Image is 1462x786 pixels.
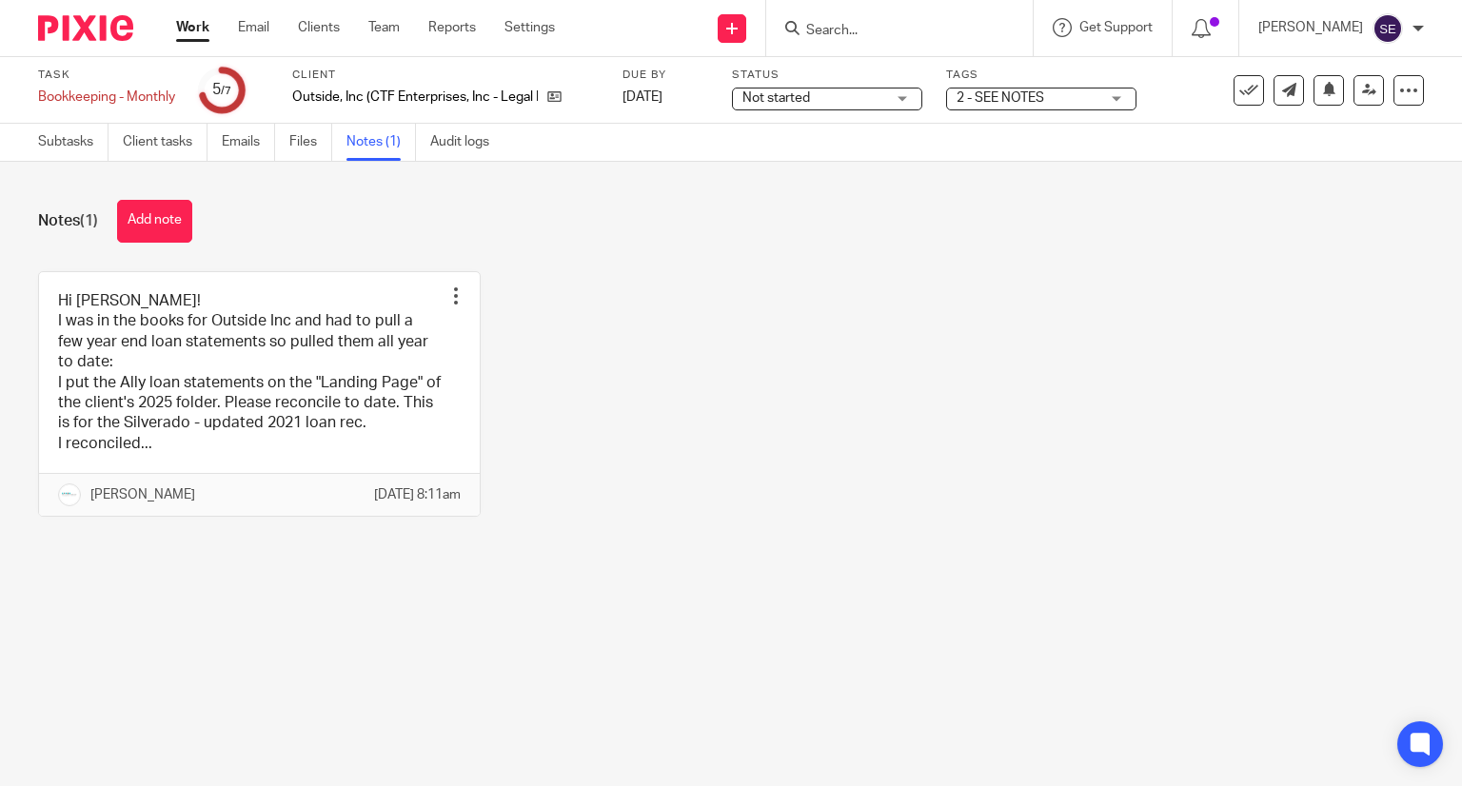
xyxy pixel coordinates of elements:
a: Email [238,18,269,37]
img: _Logo.png [58,483,81,506]
span: 2 - SEE NOTES [957,91,1044,105]
a: Subtasks [38,124,109,161]
a: Reports [428,18,476,37]
div: Bookkeeping - Monthly [38,88,175,107]
p: [DATE] 8:11am [374,485,461,504]
img: Pixie [38,15,133,41]
a: Settings [504,18,555,37]
a: Emails [222,124,275,161]
span: Get Support [1079,21,1153,34]
label: Task [38,68,175,83]
a: Clients [298,18,340,37]
a: Files [289,124,332,161]
a: Audit logs [430,124,504,161]
label: Client [292,68,599,83]
a: Team [368,18,400,37]
p: [PERSON_NAME] [90,485,195,504]
a: Work [176,18,209,37]
div: 5 [212,79,231,101]
span: (1) [80,213,98,228]
a: Client tasks [123,124,207,161]
h1: Notes [38,211,98,231]
span: Not started [742,91,810,105]
small: /7 [221,86,231,96]
button: Add note [117,200,192,243]
input: Search [804,23,976,40]
span: [DATE] [622,90,662,104]
p: [PERSON_NAME] [1258,18,1363,37]
a: Notes (1) [346,124,416,161]
label: Tags [946,68,1136,83]
img: svg%3E [1373,13,1403,44]
p: Outside, Inc (CTF Enterprises, Inc - Legal Name) [292,88,538,107]
label: Status [732,68,922,83]
label: Due by [622,68,708,83]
